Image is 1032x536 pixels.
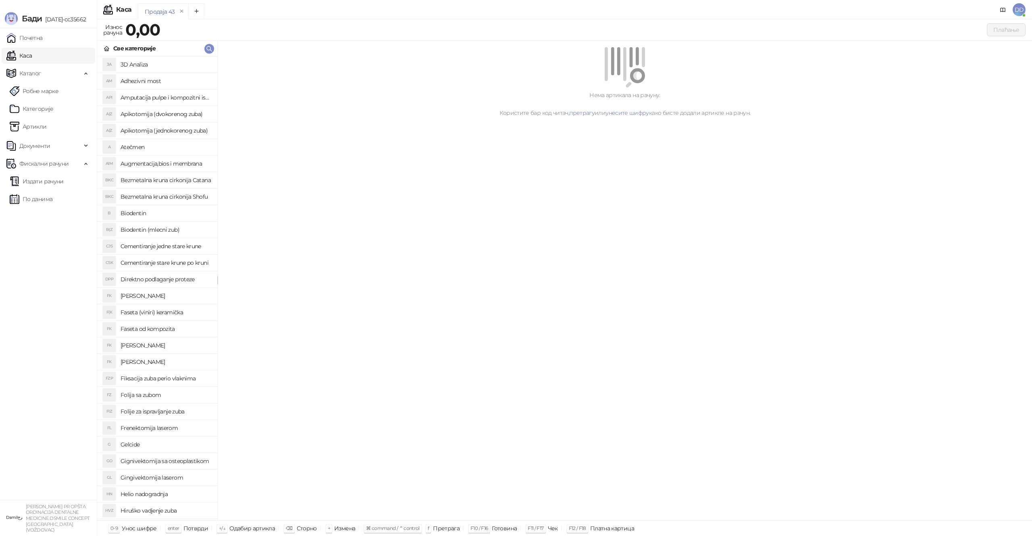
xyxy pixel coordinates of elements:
[286,525,292,531] span: ⌫
[122,523,157,534] div: Унос шифре
[113,44,156,53] div: Све категорије
[103,422,116,434] div: FL
[103,504,116,517] div: HVZ
[121,372,211,385] h4: Fiksacija zuba perio vlaknima
[121,207,211,220] h4: Biodentin
[121,58,211,71] h4: 3D Analiza
[22,14,42,23] span: Бади
[1013,3,1026,16] span: DD
[121,240,211,253] h4: Cementiranje jedne stare krune
[103,58,116,71] div: 3A
[121,388,211,401] h4: Folija sa zubom
[10,191,52,207] a: По данима
[227,91,1022,117] div: Нема артикала на рачуну. Користите бар код читач, или како бисте додали артикле на рачун.
[121,339,211,352] h4: [PERSON_NAME]
[121,355,211,368] h4: [PERSON_NAME]
[121,141,211,154] h4: Atečmen
[492,523,517,534] div: Готовина
[103,223,116,236] div: B(Z
[19,156,69,172] span: Фискални рачуни
[121,223,211,236] h4: Biodentin (mlecni zub)
[103,124,116,137] div: A(Z
[103,488,116,501] div: HN
[103,339,116,352] div: FK
[121,174,211,187] h4: Bezmetalna kruna cirkonija Catana
[121,504,211,517] h4: Hiruško vadjenje zuba
[103,190,116,203] div: BKC
[103,438,116,451] div: G
[997,3,1009,16] a: Документација
[110,525,118,531] span: 0-9
[121,124,211,137] h4: Apikotomija (jednokorenog zuba)
[121,91,211,104] h4: Amputacija pulpe i kompozitni ispun
[10,101,54,117] a: Категорије
[183,523,208,534] div: Потврди
[145,7,175,16] div: Продаја 43
[103,75,116,87] div: AM
[121,422,211,434] h4: Frenektomija laserom
[10,118,47,135] a: ArtikliАртикли
[6,48,32,64] a: Каса
[103,322,116,335] div: FK
[42,16,86,23] span: [DATE]-cc35662
[121,322,211,335] h4: Faseta od kompozita
[297,523,317,534] div: Сторно
[121,75,211,87] h4: Adhezivni most
[121,306,211,319] h4: Faseta (viniri) keramička
[103,471,116,484] div: GL
[528,525,543,531] span: F11 / F17
[121,289,211,302] h4: [PERSON_NAME]
[590,523,634,534] div: Платна картица
[229,523,275,534] div: Одабир артикла
[121,438,211,451] h4: Gelcide
[103,455,116,467] div: GO
[188,3,204,19] button: Add tab
[121,190,211,203] h4: Bezmetalna kruna cirkonija Shofu
[103,240,116,253] div: CJS
[103,289,116,302] div: FK
[177,8,187,15] button: remove
[103,355,116,368] div: FK
[121,157,211,170] h4: Augmentacija,bios i membrana
[121,273,211,286] h4: Direktno podlaganje proteze
[121,488,211,501] h4: Helio nadogradnja
[103,91,116,104] div: API
[334,523,355,534] div: Измена
[605,109,649,116] a: унесите шифру
[121,455,211,467] h4: Gignivektomija sa osteoplastikom
[10,173,64,189] a: Издати рачуни
[103,141,116,154] div: A
[116,6,131,13] div: Каса
[6,30,43,46] a: Почетна
[103,157,116,170] div: AIM
[121,256,211,269] h4: Cementiranje stare krune po kruni
[6,510,23,526] img: 64x64-companyLogo-1dc69ecd-cf69-414d-b06f-ef92a12a082b.jpeg
[103,405,116,418] div: FIZ
[569,525,586,531] span: F12 / F18
[19,138,50,154] span: Документи
[102,22,124,38] div: Износ рачуна
[103,306,116,319] div: F(K
[103,273,116,286] div: DPP
[433,523,460,534] div: Претрага
[103,372,116,385] div: FZP
[366,525,420,531] span: ⌘ command / ⌃ control
[987,23,1026,36] button: Плаћање
[103,256,116,269] div: CSK
[168,525,179,531] span: enter
[103,174,116,187] div: BKC
[428,525,429,531] span: f
[121,471,211,484] h4: Gingivektomija laserom
[10,83,58,99] a: Робне марке
[5,12,18,25] img: Logo
[103,388,116,401] div: FZ
[328,525,330,531] span: +
[125,20,160,39] strong: 0,00
[19,65,41,81] span: Каталог
[26,504,89,533] small: [PERSON_NAME] PR OPŠTA ORDINACIJA DENTALNE MEDICINE DSMILE CONCEPT [GEOGRAPHIC_DATA] (VOŽDOVAC)
[121,405,211,418] h4: Folije za ispravljanje zuba
[103,207,116,220] div: B
[121,108,211,120] h4: Apikotomija (dvokorenog zuba)
[219,525,225,531] span: ↑/↓
[103,108,116,120] div: A(Z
